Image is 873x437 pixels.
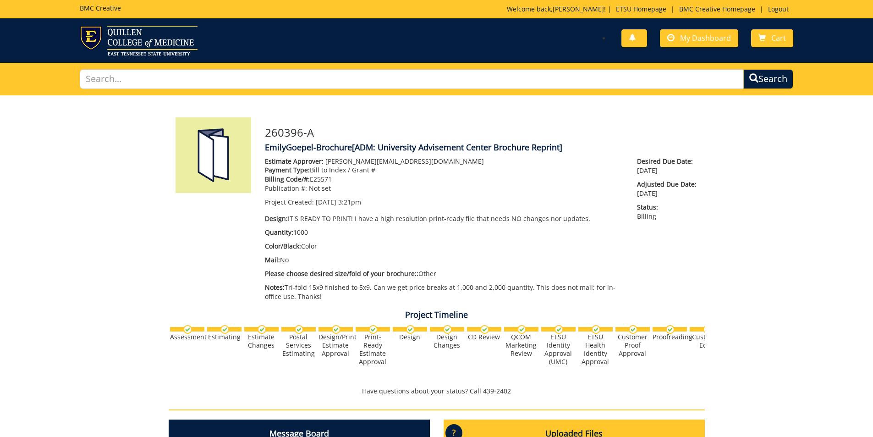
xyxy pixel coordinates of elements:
[265,283,624,301] p: Tri-fold 15x9 finished to 5x9. Can we get price breaks at 1,000 and 2,000 quantity. This does not...
[176,117,251,193] img: Product featured image
[265,127,698,138] h3: 260396-A
[637,157,697,166] span: Desired Due Date:
[615,333,650,358] div: Customer Proof Approval
[703,325,712,334] img: checkmark
[316,198,361,206] span: [DATE] 3:21pm
[265,214,624,223] p: IT'S READY TO PRINT! I have a high resolution print-ready file that needs NO changes nor updates.
[80,5,121,11] h5: BMC Creative
[265,198,314,206] span: Project Created:
[406,325,415,334] img: checkmark
[295,325,303,334] img: checkmark
[265,175,624,184] p: E25571
[169,387,705,396] p: Have questions about your status? Call 439-2402
[611,5,671,13] a: ETSU Homepage
[653,333,687,341] div: Proofreading
[771,33,786,43] span: Cart
[680,33,731,43] span: My Dashboard
[356,333,390,366] div: Print-Ready Estimate Approval
[265,269,418,278] span: Please choose desired size/fold of your brochure::
[265,242,301,250] span: Color/Black:
[369,325,378,334] img: checkmark
[80,26,198,55] img: ETSU logo
[207,333,242,341] div: Estimating
[318,333,353,358] div: Design/Print Estimate Approval
[504,333,538,358] div: QCOM Marketing Review
[507,5,793,14] p: Welcome back, ! | | |
[265,228,624,237] p: 1000
[244,333,279,349] div: Estimate Changes
[265,166,310,174] span: Payment Type:
[281,333,316,358] div: Postal Services Estimating
[690,333,724,349] div: Customer Edits
[258,325,266,334] img: checkmark
[332,325,340,334] img: checkmark
[169,310,705,320] h4: Project Timeline
[183,325,192,334] img: checkmark
[637,180,697,198] p: [DATE]
[553,5,604,13] a: [PERSON_NAME]
[265,269,624,278] p: Other
[517,325,526,334] img: checkmark
[592,325,600,334] img: checkmark
[265,255,280,264] span: Mail:
[443,325,452,334] img: checkmark
[666,325,675,334] img: checkmark
[637,203,697,212] span: Status:
[637,203,697,221] p: Billing
[265,175,310,183] span: Billing Code/#:
[220,325,229,334] img: checkmark
[265,157,324,166] span: Estimate Approver:
[763,5,793,13] a: Logout
[660,29,738,47] a: My Dashboard
[751,29,793,47] a: Cart
[541,333,576,366] div: ETSU Identity Approval (UMC)
[467,333,501,341] div: CD Review
[170,333,204,341] div: Assessment
[309,184,331,193] span: Not set
[555,325,563,334] img: checkmark
[637,180,697,189] span: Adjusted Due Date:
[629,325,637,334] img: checkmark
[265,242,624,251] p: Color
[637,157,697,175] p: [DATE]
[675,5,760,13] a: BMC Creative Homepage
[265,214,288,223] span: Design:
[265,143,698,152] h4: EmilyGoepel-Brochure
[265,283,285,292] span: Notes:
[265,255,624,265] p: No
[480,325,489,334] img: checkmark
[578,333,613,366] div: ETSU Health Identity Approval
[743,69,793,89] button: Search
[352,142,562,153] span: [ADM: University Advisement Center Brochure Reprint]
[265,228,293,237] span: Quantity:
[265,184,307,193] span: Publication #:
[265,166,624,175] p: Bill to Index / Grant #
[393,333,427,341] div: Design
[430,333,464,349] div: Design Changes
[265,157,624,166] p: [PERSON_NAME][EMAIL_ADDRESS][DOMAIN_NAME]
[80,69,744,89] input: Search...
